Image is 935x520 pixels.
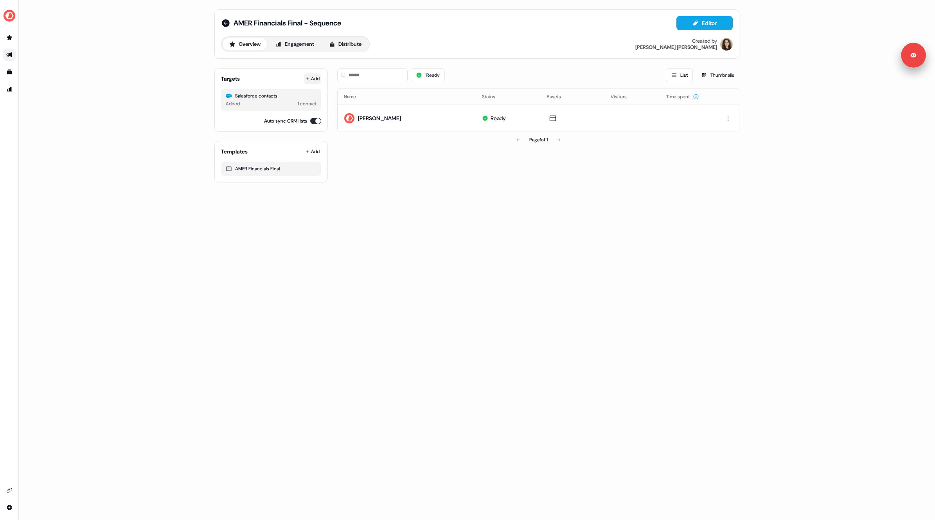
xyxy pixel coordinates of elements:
button: Editor [676,16,733,30]
button: List [666,68,693,82]
div: Created by [692,38,717,44]
div: Ready [491,114,506,122]
div: Templates [221,148,248,155]
div: [PERSON_NAME] [PERSON_NAME] [635,44,717,51]
a: Go to attribution [3,83,16,96]
button: Name [344,90,365,104]
div: Salesforce contacts [226,92,316,100]
label: Auto sync CRM lists [264,117,307,125]
button: Distribute [322,38,368,51]
th: Assets [540,89,605,105]
div: AMER Financials Final [226,165,316,173]
button: Visitors [611,90,636,104]
button: Status [482,90,505,104]
button: Overview [223,38,267,51]
div: Added [226,100,240,108]
div: Targets [221,75,240,83]
img: Alexandra [720,38,733,51]
a: Editor [676,20,733,28]
button: Add [304,73,321,84]
button: 1Ready [411,68,445,82]
div: [PERSON_NAME] [358,114,401,122]
div: 1 contact [298,100,316,108]
a: Go to integrations [3,501,16,514]
button: Thumbnails [696,68,739,82]
a: Go to integrations [3,484,16,497]
a: Go to templates [3,66,16,78]
a: Go to prospects [3,31,16,44]
button: Time spent [666,90,699,104]
button: Engagement [269,38,321,51]
div: Page 1 of 1 [529,136,548,144]
button: Add [304,146,321,157]
span: AMER Financials Final - Sequence [234,18,341,28]
a: Go to outbound experience [3,49,16,61]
